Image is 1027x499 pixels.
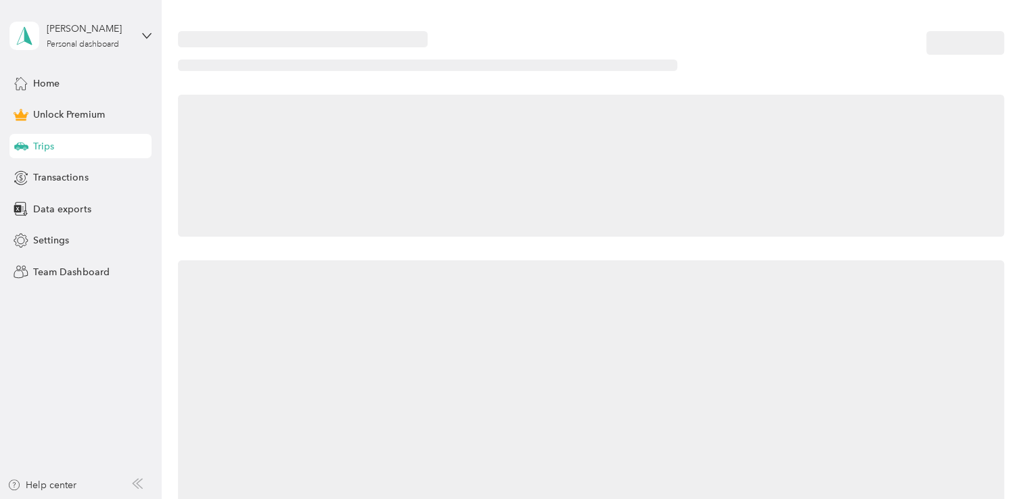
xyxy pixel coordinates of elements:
[33,170,88,185] span: Transactions
[33,202,91,216] span: Data exports
[33,233,69,247] span: Settings
[951,423,1027,499] iframe: Everlance-gr Chat Button Frame
[7,478,76,492] button: Help center
[33,108,104,122] span: Unlock Premium
[33,265,109,279] span: Team Dashboard
[47,41,119,49] div: Personal dashboard
[47,22,131,36] div: [PERSON_NAME]
[33,139,54,153] span: Trips
[33,76,60,91] span: Home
